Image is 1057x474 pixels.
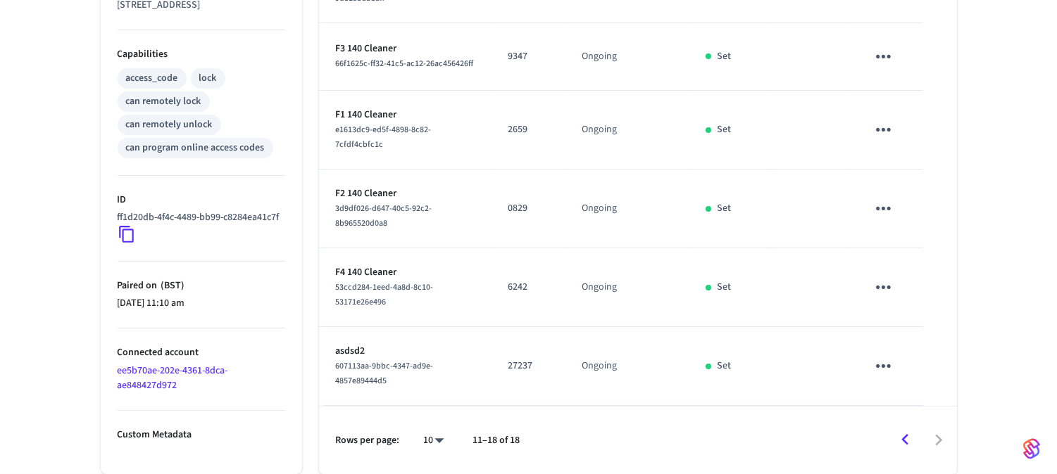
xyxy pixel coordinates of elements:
[508,49,548,64] p: 9347
[336,281,434,308] span: 53ccd284-1eed-4a8d-8c10-53171e26e496
[417,430,451,451] div: 10
[717,122,731,137] p: Set
[118,47,285,62] p: Capabilities
[126,141,265,155] div: can program online access codes
[118,210,280,225] p: ff1d20db-4f4c-4489-bb99-c8284ea41c7f
[336,186,475,201] p: F2 140 Cleaner
[565,327,689,406] td: Ongoing
[158,278,184,293] span: ( BST )
[336,265,475,280] p: F4 140 Cleaner
[565,248,689,327] td: Ongoing
[336,360,434,387] span: 607113aa-9bbc-4347-ad9e-4857e89444d5
[118,428,285,442] p: Custom Metadata
[336,41,475,56] p: F3 140 Cleaner
[118,296,285,311] p: [DATE] 11:10 am
[508,359,548,373] p: 27237
[336,203,432,229] span: 3d9df026-d647-40c5-92c2-8b965520d0a8
[336,58,474,70] span: 66f1625c-ff32-41c5-ac12-26ac456426ff
[336,108,475,122] p: F1 140 Cleaner
[118,193,285,207] p: ID
[717,280,731,295] p: Set
[717,359,731,373] p: Set
[565,23,689,91] td: Ongoing
[508,122,548,137] p: 2659
[336,344,475,359] p: asdsd2
[118,345,285,360] p: Connected account
[199,71,217,86] div: lock
[126,71,178,86] div: access_code
[717,201,731,216] p: Set
[336,124,432,150] span: e1613dc9-ed5f-4898-8c82-7cfdf4cbfc1c
[889,423,922,456] button: Go to previous page
[565,91,689,169] td: Ongoing
[717,49,731,64] p: Set
[118,364,228,392] a: ee5b70ae-202e-4361-8dca-ae848427d972
[565,169,689,248] td: Ongoing
[126,117,213,132] div: can remotely unlock
[126,94,201,109] div: can remotely lock
[1023,437,1040,460] img: SeamLogoGradient.69752ec5.svg
[508,280,548,295] p: 6242
[336,433,400,448] p: Rows per page:
[508,201,548,216] p: 0829
[118,278,285,293] p: Paired on
[473,433,520,448] p: 11–18 of 18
